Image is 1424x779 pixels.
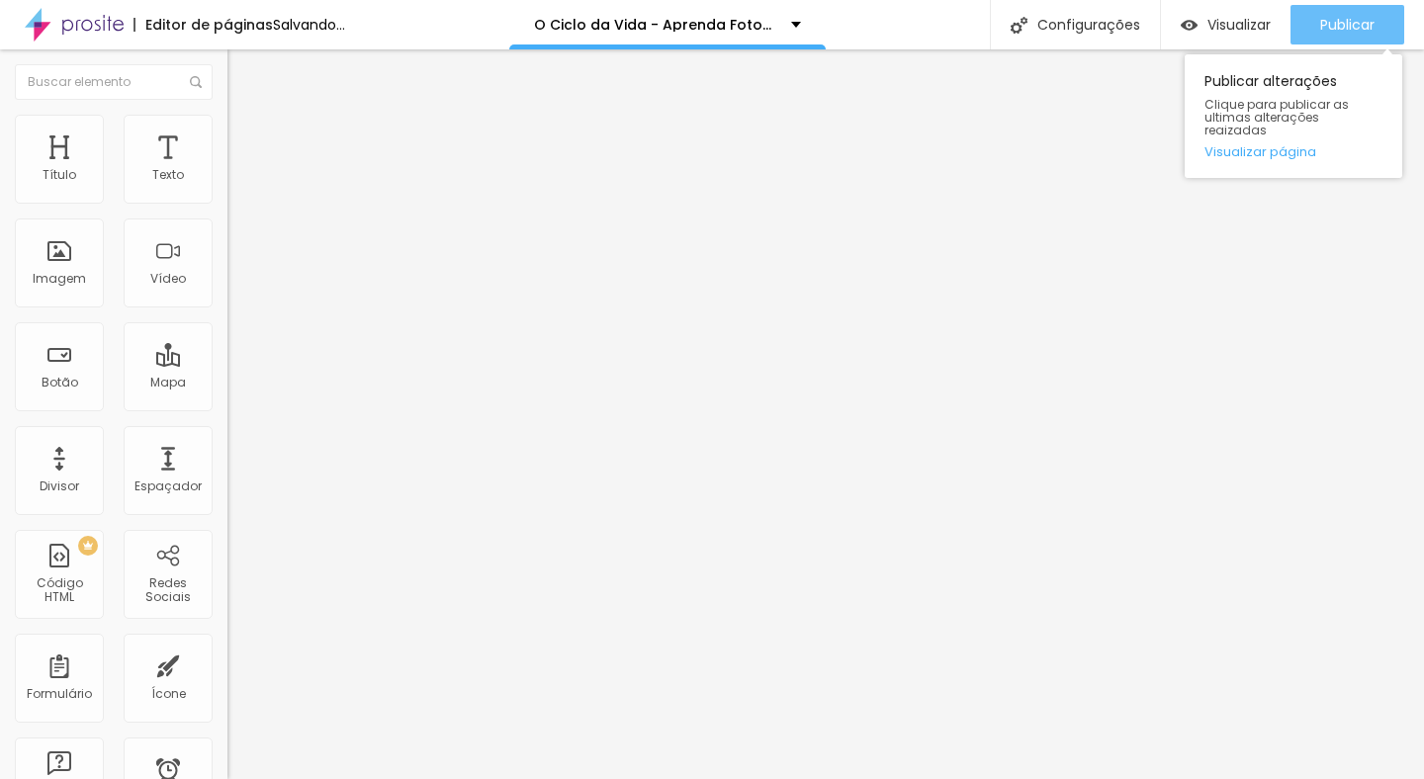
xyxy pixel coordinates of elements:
[15,64,213,100] input: Buscar elemento
[273,18,345,32] div: Salvando...
[133,18,273,32] div: Editor de páginas
[190,76,202,88] img: Icone
[152,168,184,182] div: Texto
[20,576,98,605] div: Código HTML
[40,479,79,493] div: Divisor
[1161,5,1290,44] button: Visualizar
[150,272,186,286] div: Vídeo
[1011,17,1027,34] img: Icone
[1290,5,1404,44] button: Publicar
[534,18,776,32] p: O Ciclo da Vida - Aprenda Fotografia Newborn, Gestante e de Família!
[1207,17,1271,33] span: Visualizar
[227,49,1424,779] iframe: Editor
[33,272,86,286] div: Imagem
[27,687,92,701] div: Formulário
[151,687,186,701] div: Ícone
[1320,17,1375,33] span: Publicar
[42,376,78,389] div: Botão
[150,376,186,389] div: Mapa
[1204,98,1382,137] span: Clique para publicar as ultimas alterações reaizadas
[1181,17,1198,34] img: view-1.svg
[1185,54,1402,178] div: Publicar alterações
[1204,145,1382,158] a: Visualizar página
[43,168,76,182] div: Título
[134,479,202,493] div: Espaçador
[129,576,207,605] div: Redes Sociais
